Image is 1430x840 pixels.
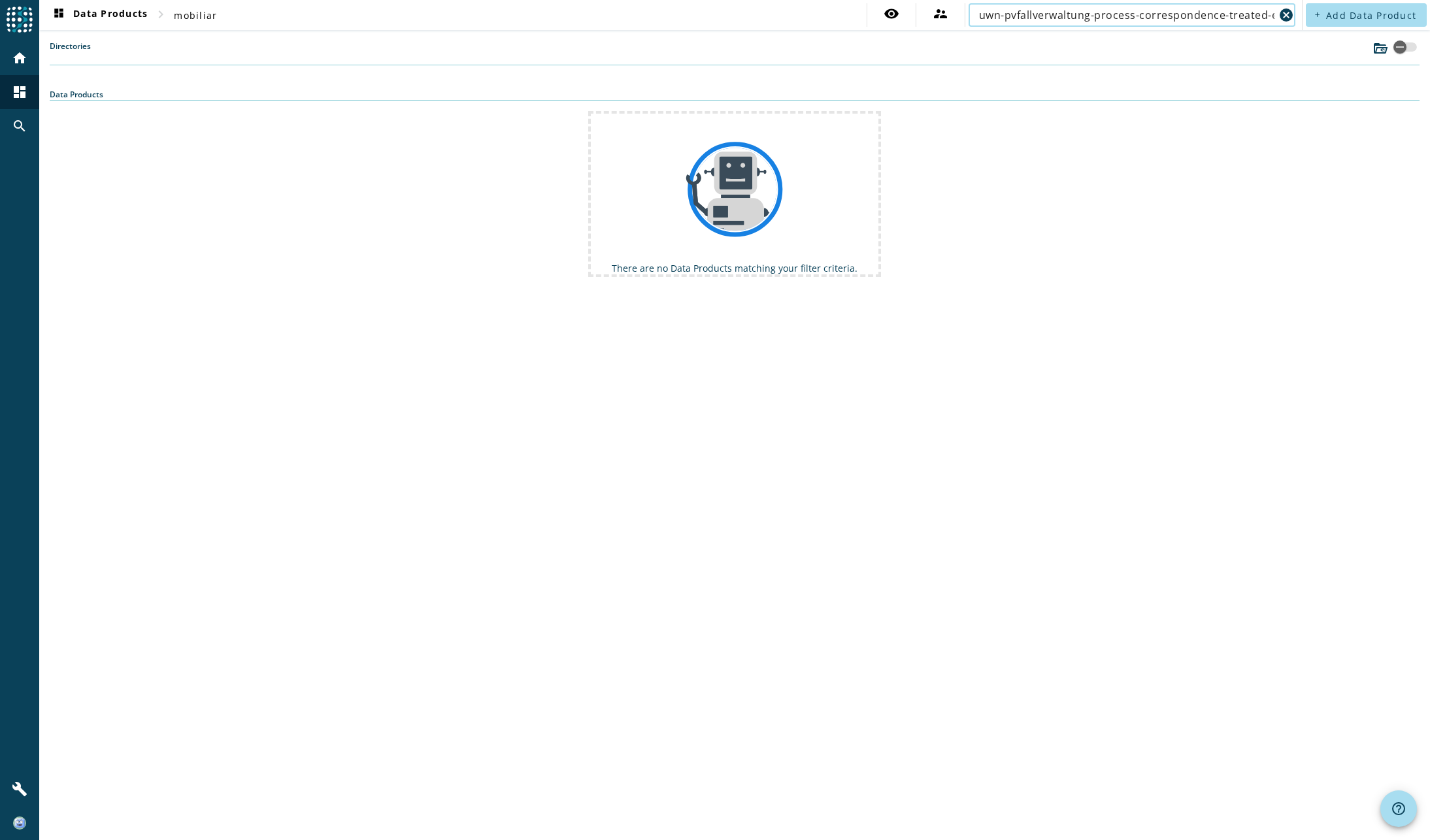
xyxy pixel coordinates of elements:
[51,7,148,23] span: Data Products
[1278,7,1294,23] mat-icon: cancel
[12,50,27,66] mat-icon: home
[12,118,27,134] mat-icon: search
[153,7,169,22] mat-icon: chevron_right
[1277,6,1295,24] button: Clear
[12,84,27,100] mat-icon: dashboard
[13,816,26,830] img: 321727e140b5189f451a128e5f2a6bb4
[591,262,878,274] div: There are no Data Products matching your filter criteria.
[7,7,33,33] img: spoud-logo.svg
[51,7,67,23] mat-icon: dashboard
[1391,801,1406,816] mat-icon: help_outline
[884,6,899,22] mat-icon: visibility
[1306,3,1427,27] button: Add Data Product
[50,40,91,65] label: Directories
[591,114,878,262] img: robot-logo
[979,7,1274,23] input: Search (% or * for wildcards)
[1326,9,1416,22] span: Add Data Product
[933,6,948,22] mat-icon: supervisor_account
[50,89,1420,101] div: Data Products
[174,9,217,22] span: mobiliar
[12,781,27,797] mat-icon: build
[169,3,222,27] button: mobiliar
[1314,11,1321,18] mat-icon: add
[46,3,153,27] button: Data Products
